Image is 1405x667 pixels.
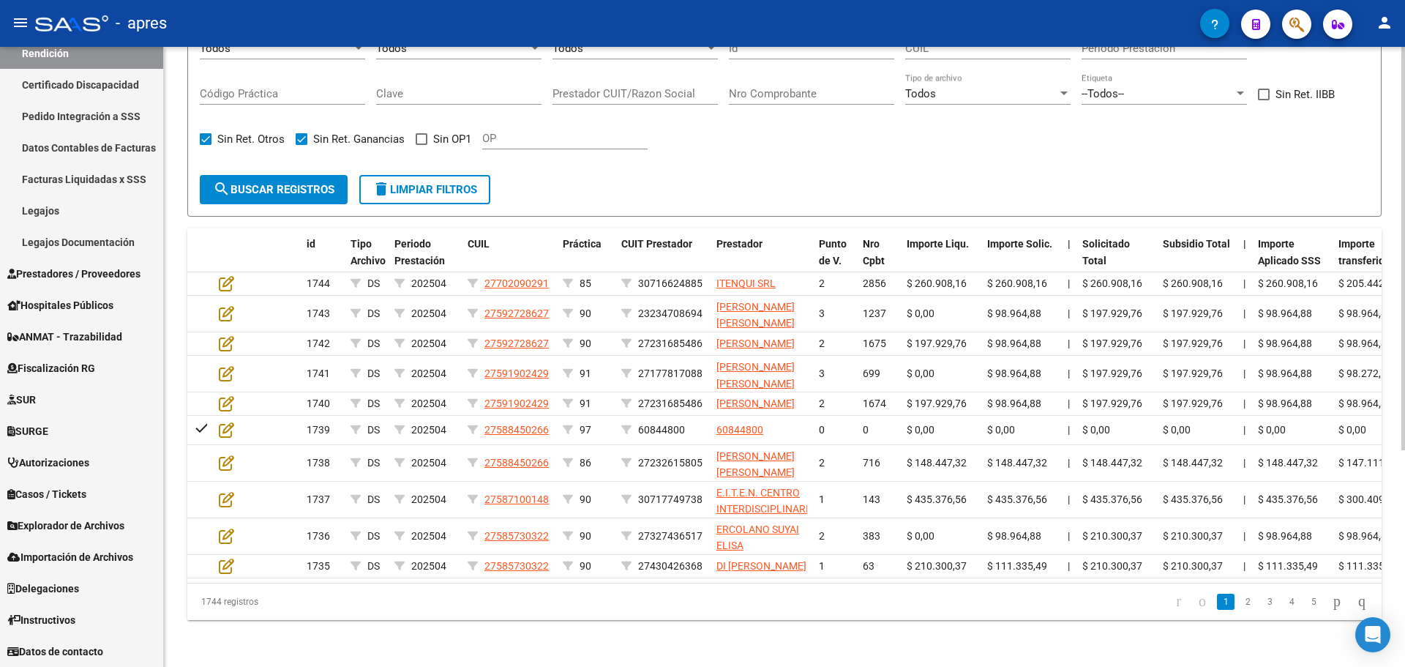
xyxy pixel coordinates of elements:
span: | [1068,457,1070,469]
span: $ 197.929,76 [1163,368,1223,379]
div: 1741 [307,365,339,382]
span: CUIT Prestador [621,238,692,250]
span: DS [367,398,380,409]
span: Importe transferido [1338,238,1390,267]
span: $ 435.376,56 [1082,493,1142,505]
datatable-header-cell: Periodo Prestación [389,228,462,293]
span: $ 260.908,16 [1163,277,1223,289]
span: 0 [819,424,825,436]
span: Hospitales Públicos [7,297,113,313]
span: 202504 [411,530,446,542]
span: Todos [552,42,583,55]
span: Punto de V. [819,238,847,267]
span: 90 [580,308,591,319]
span: | [1068,560,1070,572]
span: Sin OP1 [433,130,471,148]
span: $ 197.929,76 [1082,368,1142,379]
span: - apres [116,7,167,40]
span: 27177817088 [638,368,702,379]
span: 90 [580,530,591,542]
div: 1744 [307,275,339,292]
span: ERCOLANO SUYAI ELISA [716,523,799,552]
span: id [307,238,315,250]
span: $ 98.964,88 [1338,338,1393,349]
span: Prestador [716,238,763,250]
span: Nro Cpbt [863,238,885,267]
span: $ 98.272,13 [1338,368,1393,379]
span: Casos / Tickets [7,486,86,502]
span: SURGE [7,423,48,439]
mat-icon: delete [372,180,390,198]
span: $ 98.964,88 [1258,368,1312,379]
span: 27430426368 [638,560,702,572]
span: $ 111.335,49 [987,560,1047,572]
datatable-header-cell: Importe Liqu. [901,228,981,293]
span: 2856 [863,277,886,289]
span: 90 [580,493,591,505]
span: Importe Liqu. [907,238,969,250]
div: 1739 [307,422,339,439]
li: page 1 [1215,589,1237,614]
span: | [1243,308,1245,319]
span: $ 111.335,49 [1258,560,1318,572]
datatable-header-cell: Tipo Archivo [345,228,389,293]
span: Instructivos [7,612,75,628]
span: $ 148.447,32 [1082,457,1142,469]
span: 97 [580,424,591,436]
div: 1740 [307,395,339,412]
span: [PERSON_NAME] [PERSON_NAME] [716,301,795,329]
span: 1 [819,493,825,505]
span: 30717749738 [638,493,702,505]
span: $ 98.964,88 [1338,308,1393,319]
span: 27702090291 [484,277,549,289]
span: Importe Aplicado SSS [1258,238,1321,267]
span: $ 148.447,32 [907,457,967,469]
span: DS [367,560,380,572]
span: | [1068,368,1070,379]
span: $ 0,00 [1338,424,1366,436]
span: 202504 [411,277,446,289]
span: 27327436517 [638,530,702,542]
span: $ 147.111,29 [1338,457,1398,469]
span: Prestadores / Proveedores [7,266,140,282]
span: | [1068,238,1071,250]
span: $ 0,00 [1082,424,1110,436]
span: E.I.T.E.N. CENTRO INTERDISCIPLINARIO ESPECIALIZADO EN NEUROLOGIA PEDIATRICA S. R. L. [716,487,816,565]
span: | [1068,277,1070,289]
span: | [1243,560,1245,572]
span: 0 [863,424,869,436]
mat-icon: person [1376,14,1393,31]
span: 202504 [411,398,446,409]
a: 5 [1305,594,1322,610]
span: SUR [7,392,36,408]
datatable-header-cell: | [1062,228,1076,293]
span: DS [367,424,380,436]
mat-icon: search [213,180,231,198]
span: Buscar registros [213,183,334,196]
span: $ 197.929,76 [907,398,967,409]
span: | [1243,493,1245,505]
span: $ 98.964,88 [1258,398,1312,409]
span: 202504 [411,457,446,469]
span: [PERSON_NAME] [716,398,795,409]
span: | [1068,424,1070,436]
div: 1735 [307,558,339,575]
span: DI [PERSON_NAME] [716,560,806,572]
span: 383 [863,530,880,542]
span: $ 0,00 [907,368,934,379]
span: $ 98.964,88 [1258,338,1312,349]
span: $ 210.300,37 [1163,560,1223,572]
span: $ 435.376,56 [1163,493,1223,505]
span: 143 [863,493,880,505]
a: go to next page [1327,594,1347,610]
mat-icon: menu [12,14,29,31]
datatable-header-cell: CUIL [462,228,557,293]
span: 1674 [863,398,886,409]
span: $ 98.964,88 [1338,398,1393,409]
span: $ 148.447,32 [1163,457,1223,469]
div: 1743 [307,305,339,322]
span: 90 [580,338,591,349]
span: | [1243,424,1245,436]
span: $ 98.964,88 [1258,530,1312,542]
span: 2 [819,277,825,289]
